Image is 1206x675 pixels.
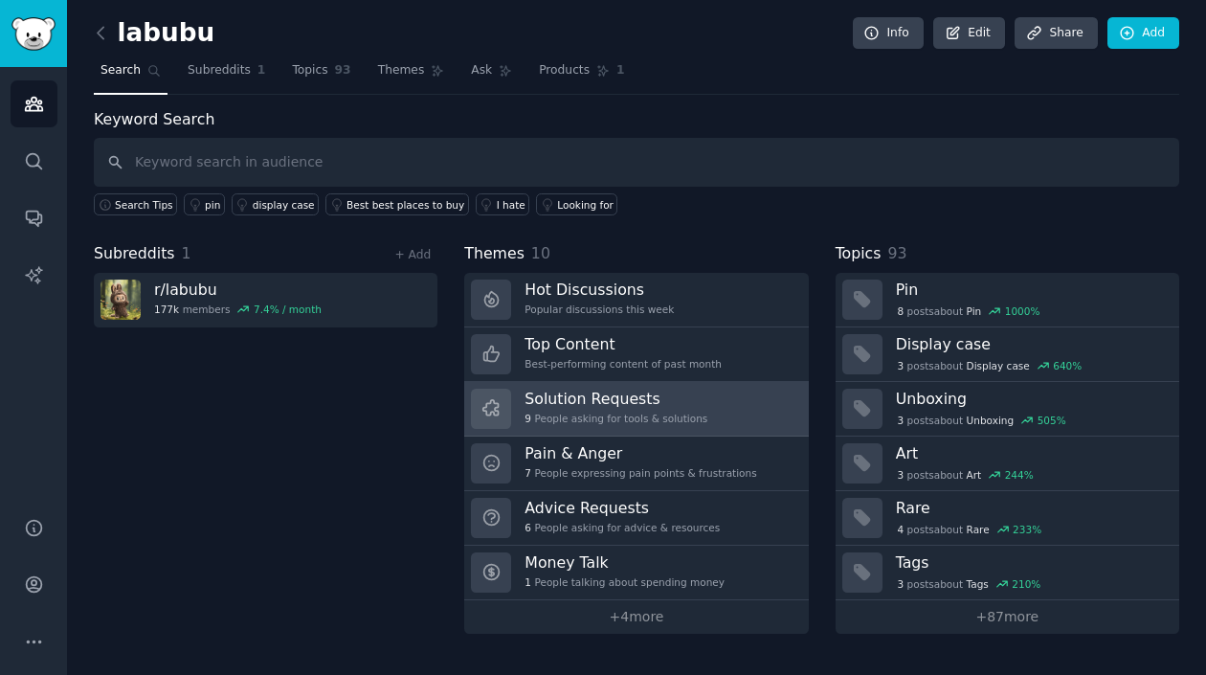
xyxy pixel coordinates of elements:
[94,110,214,128] label: Keyword Search
[205,198,220,212] div: pin
[896,443,1166,463] h3: Art
[896,552,1166,573] h3: Tags
[967,468,982,482] span: Art
[525,303,674,316] div: Popular discussions this week
[896,521,1043,538] div: post s about
[525,521,720,534] div: People asking for advice & resources
[525,575,725,589] div: People talking about spending money
[1005,304,1040,318] div: 1000 %
[154,303,179,316] span: 177k
[94,273,437,327] a: r/labubu177kmembers7.4% / month
[539,62,590,79] span: Products
[253,198,315,212] div: display case
[896,466,1036,484] div: post s about
[525,389,707,409] h3: Solution Requests
[188,62,251,79] span: Subreddits
[182,244,191,262] span: 1
[536,193,617,215] a: Looking for
[378,62,425,79] span: Themes
[531,244,550,262] span: 10
[1053,359,1082,372] div: 640 %
[933,17,1005,50] a: Edit
[967,304,982,318] span: Pin
[896,498,1166,518] h3: Rare
[836,242,882,266] span: Topics
[115,198,173,212] span: Search Tips
[371,56,452,95] a: Themes
[94,18,214,49] h2: labubu
[11,17,56,51] img: GummySearch logo
[967,414,1015,427] span: Unboxing
[525,334,722,354] h3: Top Content
[836,491,1179,546] a: Rare4postsaboutRare233%
[100,62,141,79] span: Search
[887,244,906,262] span: 93
[836,600,1179,634] a: +87more
[836,546,1179,600] a: Tags3postsaboutTags210%
[100,280,141,320] img: labubu
[896,575,1042,593] div: post s about
[836,382,1179,437] a: Unboxing3postsaboutUnboxing505%
[897,359,904,372] span: 3
[325,193,469,215] a: Best best places to buy
[1012,577,1040,591] div: 210 %
[464,56,519,95] a: Ask
[525,412,707,425] div: People asking for tools & solutions
[94,56,167,95] a: Search
[464,546,808,600] a: Money Talk1People talking about spending money
[836,437,1179,491] a: Art3postsaboutArt244%
[525,466,756,480] div: People expressing pain points & frustrations
[181,56,272,95] a: Subreddits1
[525,521,531,534] span: 6
[896,334,1166,354] h3: Display case
[525,575,531,589] span: 1
[346,198,464,212] div: Best best places to buy
[896,303,1042,320] div: post s about
[292,62,327,79] span: Topics
[896,280,1166,300] h3: Pin
[464,491,808,546] a: Advice Requests6People asking for advice & resources
[967,359,1030,372] span: Display case
[184,193,225,215] a: pin
[897,577,904,591] span: 3
[532,56,631,95] a: Products1
[897,414,904,427] span: 3
[525,280,674,300] h3: Hot Discussions
[394,248,431,261] a: + Add
[335,62,351,79] span: 93
[836,327,1179,382] a: Display case3postsaboutDisplay case640%
[464,600,808,634] a: +4more
[896,412,1068,429] div: post s about
[471,62,492,79] span: Ask
[1013,523,1041,536] div: 233 %
[1005,468,1034,482] div: 244 %
[896,389,1166,409] h3: Unboxing
[257,62,266,79] span: 1
[464,437,808,491] a: Pain & Anger7People expressing pain points & frustrations
[525,498,720,518] h3: Advice Requests
[476,193,530,215] a: I hate
[896,357,1083,374] div: post s about
[897,304,904,318] span: 8
[464,382,808,437] a: Solution Requests9People asking for tools & solutions
[525,443,756,463] h3: Pain & Anger
[254,303,322,316] div: 7.4 % / month
[897,523,904,536] span: 4
[232,193,319,215] a: display case
[853,17,924,50] a: Info
[154,280,322,300] h3: r/ labubu
[94,193,177,215] button: Search Tips
[285,56,357,95] a: Topics93
[967,577,989,591] span: Tags
[154,303,322,316] div: members
[464,242,525,266] span: Themes
[967,523,990,536] span: Rare
[1107,17,1179,50] a: Add
[897,468,904,482] span: 3
[557,198,614,212] div: Looking for
[525,357,722,371] div: Best-performing content of past month
[525,466,531,480] span: 7
[616,62,625,79] span: 1
[1038,414,1066,427] div: 505 %
[497,198,525,212] div: I hate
